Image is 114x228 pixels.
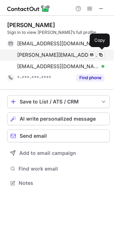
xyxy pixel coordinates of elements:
[7,4,50,13] img: ContactOut v5.3.10
[17,63,99,70] span: [EMAIL_ADDRESS][DOMAIN_NAME]
[20,133,47,139] span: Send email
[19,180,107,186] span: Notes
[76,74,104,81] button: Reveal Button
[7,178,110,188] button: Notes
[7,147,110,159] button: Add to email campaign
[19,150,76,156] span: Add to email campaign
[7,95,110,108] button: save-profile-one-click
[7,130,110,142] button: Send email
[19,166,107,172] span: Find work email
[7,21,55,29] div: [PERSON_NAME]
[7,29,110,36] div: Sign in to view [PERSON_NAME]’s full profile
[20,116,96,122] span: AI write personalized message
[17,40,99,47] span: [EMAIL_ADDRESS][DOMAIN_NAME]
[17,52,99,58] span: [PERSON_NAME][EMAIL_ADDRESS][DOMAIN_NAME]
[20,99,97,105] div: Save to List / ATS / CRM
[7,112,110,125] button: AI write personalized message
[7,164,110,174] button: Find work email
